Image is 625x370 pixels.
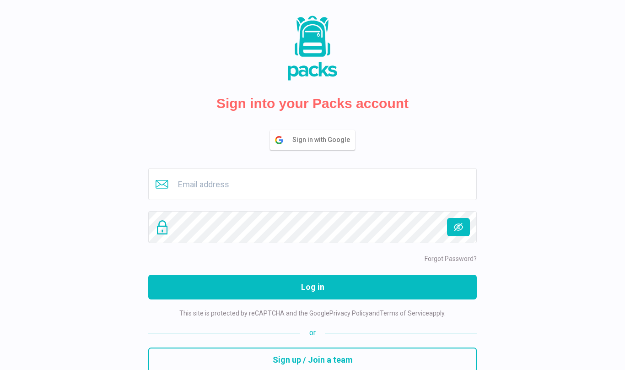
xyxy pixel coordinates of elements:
span: or [300,327,325,338]
a: Terms of Service [380,310,429,317]
img: Packs Logo [267,14,358,82]
a: Privacy Policy [329,310,369,317]
h2: Sign into your Packs account [216,95,409,112]
input: Email address [148,168,477,200]
button: Log in [148,275,477,299]
a: Forgot Password? [425,255,477,262]
button: Sign in with Google [270,130,355,150]
p: This site is protected by reCAPTCHA and the Google and apply. [179,309,446,318]
span: Sign in with Google [292,131,355,149]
